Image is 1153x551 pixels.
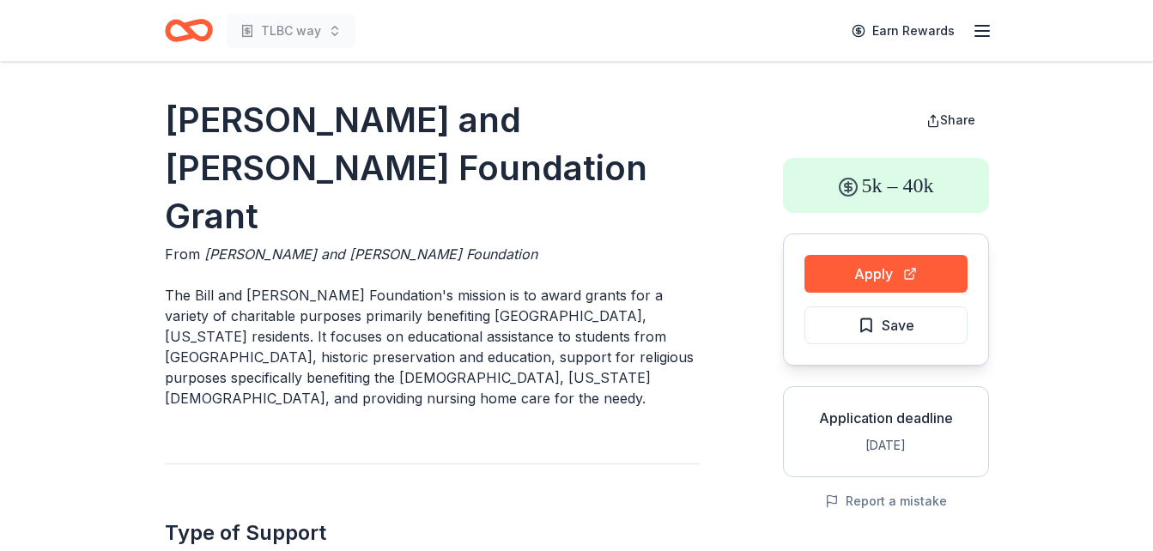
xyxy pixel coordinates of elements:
div: From [165,244,701,264]
a: Home [165,10,213,51]
button: Report a mistake [825,491,947,512]
p: The Bill and [PERSON_NAME] Foundation's mission is to award grants for a variety of charitable pu... [165,285,701,409]
h2: Type of Support [165,519,701,547]
button: Save [804,306,968,344]
h1: [PERSON_NAME] and [PERSON_NAME] Foundation Grant [165,96,701,240]
div: 5k – 40k [783,158,989,213]
button: Share [913,103,989,137]
button: TLBC way [227,14,355,48]
span: Share [940,112,975,127]
a: Earn Rewards [841,15,965,46]
span: [PERSON_NAME] and [PERSON_NAME] Foundation [204,245,537,263]
div: [DATE] [798,435,974,456]
span: TLBC way [261,21,321,41]
button: Apply [804,255,968,293]
div: Application deadline [798,408,974,428]
span: Save [882,314,914,336]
